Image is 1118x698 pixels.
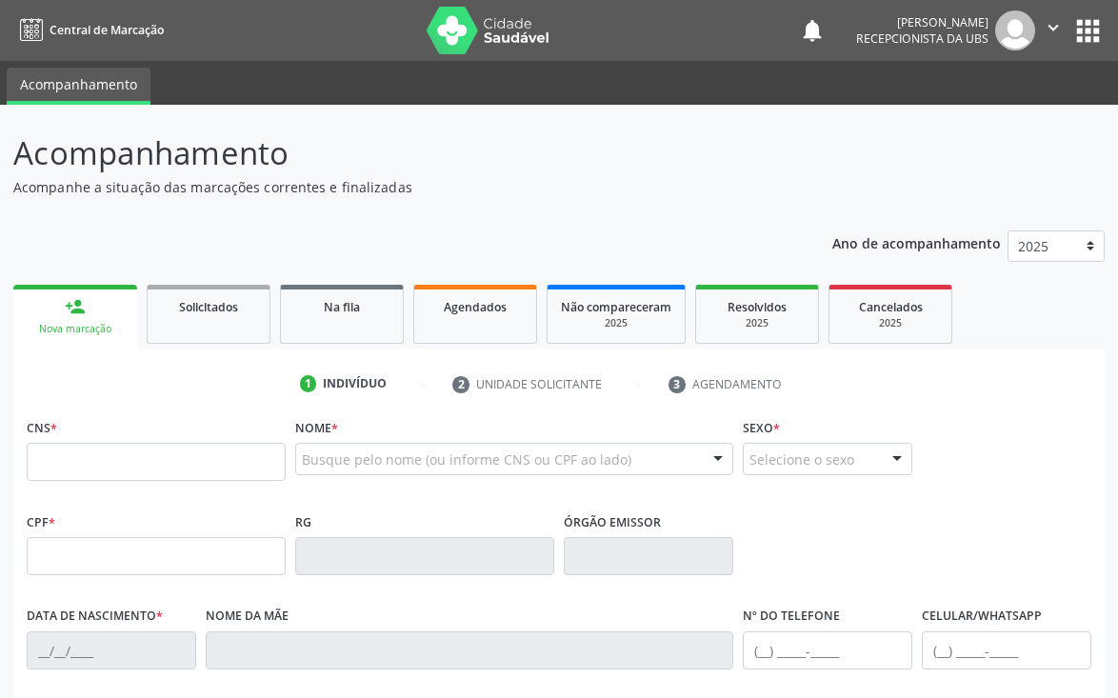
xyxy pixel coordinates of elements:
div: 2025 [561,316,671,330]
span: Busque pelo nome (ou informe CNS ou CPF ao lado) [302,449,631,469]
label: Nome [295,413,338,443]
span: Solicitados [179,299,238,315]
div: Nova marcação [27,322,124,336]
div: Indivíduo [323,375,387,392]
p: Acompanhamento [13,130,777,177]
button: apps [1071,14,1105,48]
label: Nº do Telefone [743,602,840,631]
label: Nome da mãe [206,602,289,631]
span: Não compareceram [561,299,671,315]
p: Acompanhe a situação das marcações correntes e finalizadas [13,177,777,197]
a: Acompanhamento [7,68,150,105]
label: Órgão emissor [564,508,661,537]
div: 1 [300,375,317,392]
span: Agendados [444,299,507,315]
span: Resolvidos [728,299,787,315]
label: CNS [27,413,57,443]
input: (__) _____-_____ [922,631,1091,669]
img: img [995,10,1035,50]
div: person_add [65,296,86,317]
label: Sexo [743,413,780,443]
label: Celular/WhatsApp [922,602,1042,631]
button: notifications [799,17,826,44]
span: Central de Marcação [50,22,164,38]
input: (__) _____-_____ [743,631,912,669]
button:  [1035,10,1071,50]
label: RG [295,508,311,537]
p: Ano de acompanhamento [832,230,1001,254]
span: Selecione o sexo [749,449,854,469]
label: CPF [27,508,55,537]
div: 2025 [843,316,938,330]
i:  [1043,17,1064,38]
span: Recepcionista da UBS [856,30,988,47]
div: [PERSON_NAME] [856,14,988,30]
label: Data de nascimento [27,602,163,631]
span: Cancelados [859,299,923,315]
input: __/__/____ [27,631,196,669]
a: Central de Marcação [13,14,164,46]
span: Na fila [324,299,360,315]
div: 2025 [709,316,805,330]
